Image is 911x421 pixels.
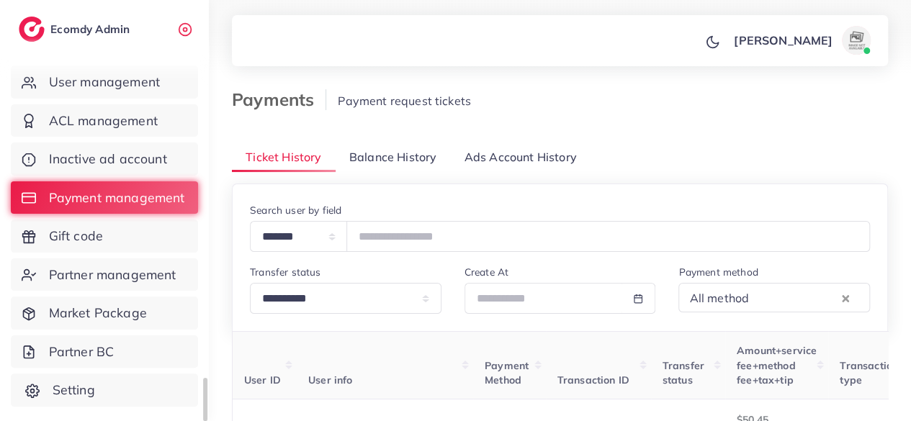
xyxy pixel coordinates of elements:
button: Clear Selected [842,289,849,306]
label: Payment method [678,265,758,279]
span: ACL management [49,112,158,130]
span: Payment Method [485,359,529,386]
a: ACL management [11,104,198,137]
span: Transfer status [663,359,704,386]
img: logo [19,17,45,42]
p: [PERSON_NAME] [734,32,833,49]
span: Ticket History [246,149,321,166]
span: Setting [53,381,95,399]
span: Transaction type [840,359,898,386]
a: Setting [11,374,198,407]
a: User management [11,65,198,99]
a: Payment management [11,181,198,214]
span: User info [308,374,352,386]
label: Transfer status [250,265,320,279]
a: [PERSON_NAME]avatar [726,26,876,55]
h3: Payments [232,89,326,110]
h2: Ecomdy Admin [50,22,133,36]
span: Amount+service fee+method fee+tax+tip [737,344,817,386]
span: Transaction ID [557,374,629,386]
a: Gift code [11,219,198,253]
label: Create At [465,265,508,279]
span: Market Package [49,304,147,322]
a: Partner BC [11,335,198,368]
div: Search for option [678,283,870,312]
img: avatar [842,26,871,55]
span: Partner management [49,266,176,284]
span: All method [686,287,752,309]
a: Inactive ad account [11,142,198,176]
a: Partner management [11,258,198,291]
span: Partner BC [49,343,115,361]
a: Market Package [11,296,198,330]
span: Ads Account History [465,149,577,166]
span: Balance History [349,149,436,166]
span: User management [49,73,160,91]
a: logoEcomdy Admin [19,17,133,42]
span: Payment management [49,189,185,207]
input: Search for option [753,286,838,309]
span: Gift code [49,227,103,245]
span: Inactive ad account [49,150,167,168]
span: Payment request tickets [338,94,471,108]
label: Search user by field [250,203,341,217]
span: User ID [244,374,281,386]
